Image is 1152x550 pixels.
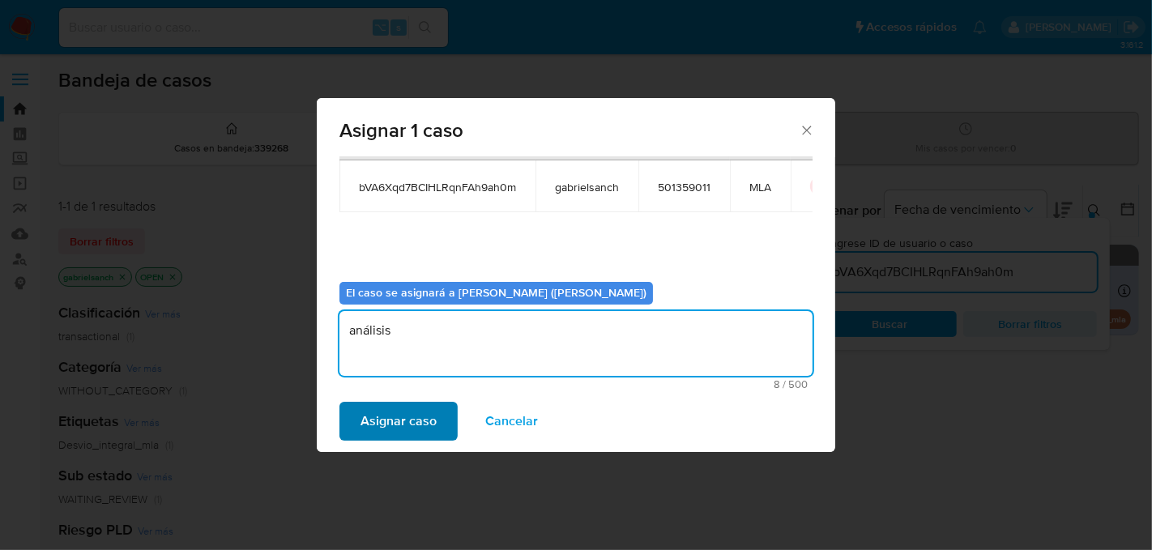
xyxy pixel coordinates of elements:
[359,180,516,194] span: bVA6Xqd7BCIHLRqnFAh9ah0m
[361,403,437,439] span: Asignar caso
[799,122,813,137] button: Cerrar ventana
[317,98,835,452] div: assign-modal
[346,284,646,301] b: El caso se asignará a [PERSON_NAME] ([PERSON_NAME])
[485,403,538,439] span: Cancelar
[658,180,710,194] span: 501359011
[344,379,808,390] span: Máximo 500 caracteres
[339,311,813,376] textarea: análisis
[810,177,830,196] button: icon-button
[555,180,619,194] span: gabrielsanch
[749,180,771,194] span: MLA
[464,402,559,441] button: Cancelar
[339,121,799,140] span: Asignar 1 caso
[339,402,458,441] button: Asignar caso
